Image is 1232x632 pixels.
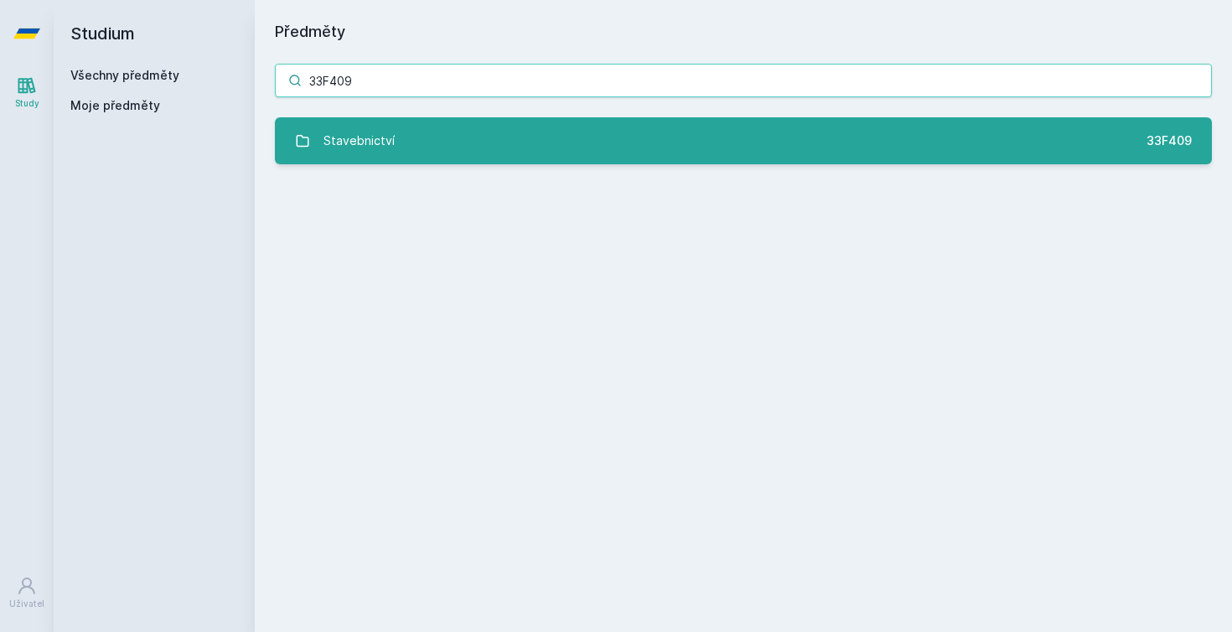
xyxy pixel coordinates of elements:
input: Název nebo ident předmětu… [275,64,1212,97]
div: 33F409 [1147,132,1192,149]
a: Všechny předměty [70,68,179,82]
span: Moje předměty [70,97,160,114]
div: Stavebnictví [324,124,395,158]
div: Uživatel [9,598,44,610]
a: Study [3,67,50,118]
a: Uživatel [3,567,50,619]
div: Study [15,97,39,110]
a: Stavebnictví 33F409 [275,117,1212,164]
h1: Předměty [275,20,1212,44]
